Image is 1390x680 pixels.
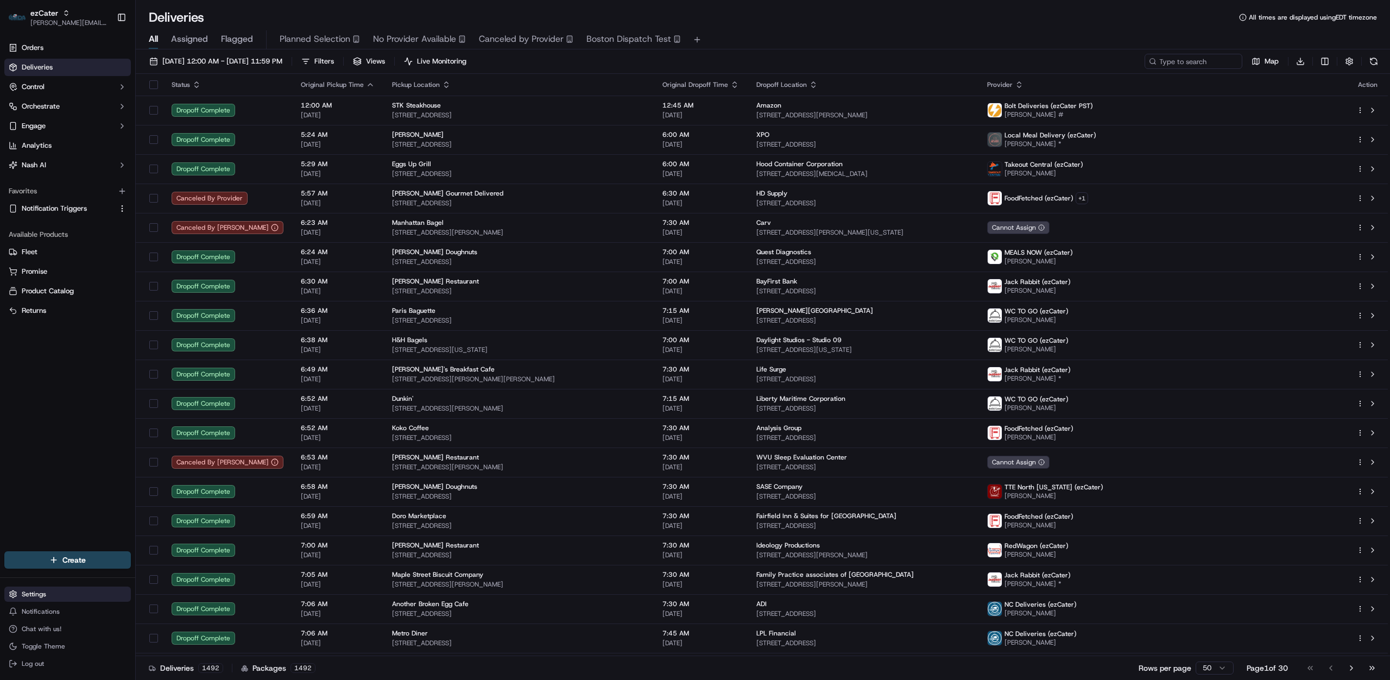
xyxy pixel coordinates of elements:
[4,182,131,200] div: Favorites
[756,160,843,168] span: Hood Container Corporation
[392,541,479,550] span: [PERSON_NAME] Restaurant
[301,453,375,462] span: 6:53 AM
[9,286,127,296] a: Product Catalog
[662,433,739,442] span: [DATE]
[756,189,787,198] span: HD Supply
[756,463,970,471] span: [STREET_ADDRESS]
[662,482,739,491] span: 7:30 AM
[1004,424,1073,433] span: FoodFetched (ezCater)
[662,365,739,374] span: 7:30 AM
[662,463,739,471] span: [DATE]
[586,33,671,46] span: Boston Dispatch Test
[662,336,739,344] span: 7:00 AM
[301,169,375,178] span: [DATE]
[756,80,807,89] span: Dropoff Location
[1004,521,1073,530] span: [PERSON_NAME]
[103,158,174,168] span: API Documentation
[987,456,1050,469] div: Cannot Assign
[171,33,208,46] span: Assigned
[662,80,728,89] span: Original Dropoff Time
[301,404,375,413] span: [DATE]
[662,228,739,237] span: [DATE]
[756,218,771,227] span: Carv
[22,158,83,168] span: Knowledge Base
[399,54,471,69] button: Live Monitoring
[301,541,375,550] span: 7:00 AM
[756,306,873,315] span: [PERSON_NAME][GEOGRAPHIC_DATA]
[662,404,739,413] span: [DATE]
[662,101,739,110] span: 12:45 AM
[662,629,739,638] span: 7:45 AM
[1004,169,1083,178] span: [PERSON_NAME]
[662,512,739,520] span: 7:30 AM
[1004,345,1069,354] span: [PERSON_NAME]
[1004,102,1093,110] span: Bolt Deliveries (ezCater PST)
[301,189,375,198] span: 5:57 AM
[9,267,127,276] a: Promise
[30,18,108,27] button: [PERSON_NAME][EMAIL_ADDRESS][DOMAIN_NAME]
[301,463,375,471] span: [DATE]
[22,160,46,170] span: Nash AI
[301,580,375,589] span: [DATE]
[756,140,970,149] span: [STREET_ADDRESS]
[392,140,645,149] span: [STREET_ADDRESS]
[4,551,131,569] button: Create
[392,101,441,110] span: STK Steakhouse
[756,600,767,608] span: ADI
[392,424,429,432] span: Koko Coffee
[988,162,1002,176] img: profile_toc_cartwheel.png
[392,277,479,286] span: [PERSON_NAME] Restaurant
[392,130,444,139] span: [PERSON_NAME]
[4,263,131,280] button: Promise
[662,424,739,432] span: 7:30 AM
[314,56,334,66] span: Filters
[1004,600,1077,609] span: NC Deliveries (ezCater)
[172,221,283,234] button: Canceled By [PERSON_NAME]
[1356,80,1379,89] div: Action
[4,302,131,319] button: Returns
[1004,580,1071,588] span: [PERSON_NAME] *
[301,80,364,89] span: Original Pickup Time
[392,629,428,638] span: Metro Diner
[348,54,390,69] button: Views
[301,433,375,442] span: [DATE]
[87,153,179,173] a: 💻API Documentation
[1366,54,1381,69] button: Refresh
[4,200,131,217] button: Notification Triggers
[162,56,282,66] span: [DATE] 12:00 AM - [DATE] 11:59 PM
[392,492,645,501] span: [STREET_ADDRESS]
[662,375,739,383] span: [DATE]
[301,140,375,149] span: [DATE]
[296,54,339,69] button: Filters
[172,456,283,469] button: Canceled By [PERSON_NAME]
[22,247,37,257] span: Fleet
[4,39,131,56] a: Orders
[30,8,58,18] button: ezCater
[1004,286,1071,295] span: [PERSON_NAME]
[756,257,970,266] span: [STREET_ADDRESS]
[988,484,1002,499] img: tte_north_alabama.png
[1004,307,1069,316] span: WC TO GO (ezCater)
[22,102,60,111] span: Orchestrate
[4,604,131,619] button: Notifications
[37,115,137,123] div: We're available if you need us!
[172,80,190,89] span: Status
[662,169,739,178] span: [DATE]
[301,316,375,325] span: [DATE]
[988,133,1002,147] img: lmd_logo.png
[756,541,820,550] span: Ideology Productions
[662,521,739,530] span: [DATE]
[417,56,466,66] span: Live Monitoring
[392,169,645,178] span: [STREET_ADDRESS]
[392,248,477,256] span: [PERSON_NAME] Doughnuts
[662,111,739,119] span: [DATE]
[1265,56,1279,66] span: Map
[1004,374,1071,383] span: [PERSON_NAME] *
[22,121,46,131] span: Engage
[662,600,739,608] span: 7:30 AM
[756,404,970,413] span: [STREET_ADDRESS]
[301,228,375,237] span: [DATE]
[392,609,645,618] span: [STREET_ADDRESS]
[392,570,483,579] span: Maple Street Biscuit Company
[1004,316,1069,324] span: [PERSON_NAME]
